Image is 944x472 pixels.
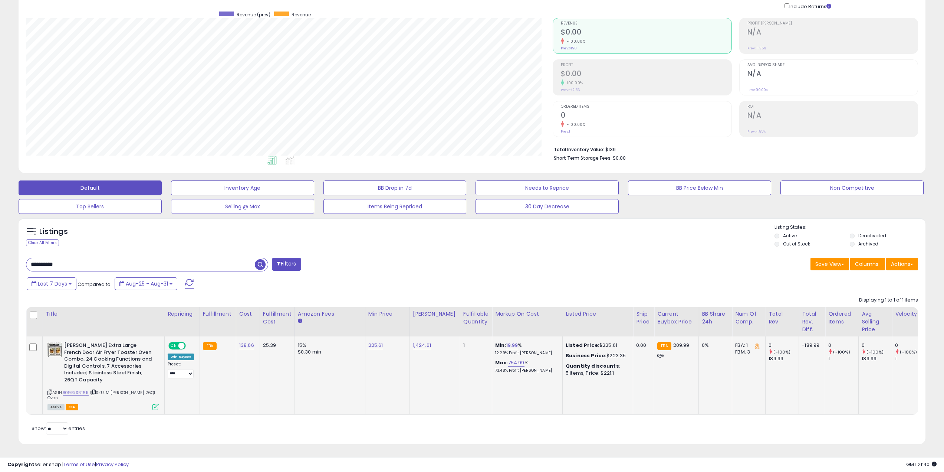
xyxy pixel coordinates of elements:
[32,425,85,432] span: Show: entries
[810,258,849,270] button: Save View
[747,63,918,67] span: Avg. Buybox Share
[747,105,918,109] span: ROI
[561,22,731,26] span: Revenue
[495,310,559,318] div: Markup on Cost
[46,310,161,318] div: Title
[298,349,359,355] div: $0.30 min
[657,310,695,326] div: Current Buybox Price
[7,461,34,468] strong: Copyright
[702,310,729,326] div: BB Share 24h.
[747,111,918,121] h2: N/A
[47,342,62,357] img: 51GLDCcb0HL._SL40_.jpg
[27,277,76,290] button: Last 7 Days
[628,180,771,195] button: BB Price Below Min
[495,359,508,366] b: Max:
[636,310,651,326] div: Ship Price
[47,404,65,410] span: All listings currently available for purchase on Amazon
[802,342,819,349] div: -189.99
[298,318,302,325] small: Amazon Fees.
[495,342,506,349] b: Min:
[779,2,840,10] div: Include Returns
[7,461,129,468] div: seller snap | |
[19,180,162,195] button: Default
[66,404,78,410] span: FBA
[561,105,731,109] span: Ordered Items
[566,370,627,377] div: 5 Items, Price: $221.1
[203,342,217,350] small: FBA
[566,310,630,318] div: Listed Price
[492,307,563,336] th: The percentage added to the cost of goods (COGS) that forms the calculator for Min & Max prices.
[495,359,557,373] div: %
[802,310,822,333] div: Total Rev. Diff.
[263,342,289,349] div: 25.39
[26,239,59,246] div: Clear All Filters
[747,22,918,26] span: Profit [PERSON_NAME]
[906,461,937,468] span: 2025-09-9 21:40 GMT
[566,363,627,370] div: :
[773,349,790,355] small: (-100%)
[828,355,858,362] div: 1
[828,310,855,326] div: Ordered Items
[298,310,362,318] div: Amazon Fees
[185,343,197,349] span: OFF
[237,12,270,18] span: Revenue (prev)
[564,80,583,86] small: 100.00%
[566,342,627,349] div: $225.61
[368,342,383,349] a: 225.61
[657,342,671,350] small: FBA
[783,241,810,247] label: Out of Stock
[554,146,604,153] b: Total Inventory Value:
[171,199,314,214] button: Selling @ Max
[850,258,885,270] button: Columns
[673,342,690,349] span: 209.99
[78,281,112,288] span: Compared to:
[413,342,431,349] a: 1,424.61
[855,260,878,268] span: Columns
[735,310,762,326] div: Num of Comp.
[561,69,731,79] h2: $0.00
[769,310,796,326] div: Total Rev.
[858,232,886,239] label: Deactivated
[769,342,799,349] div: 0
[323,180,467,195] button: BB Drop in 7d
[19,199,162,214] button: Top Sellers
[866,349,884,355] small: (-100%)
[413,310,457,318] div: [PERSON_NAME]
[292,12,311,18] span: Revenue
[747,28,918,38] h2: N/A
[506,342,518,349] a: 19.99
[564,122,585,127] small: -100.00%
[747,46,766,51] small: Prev: -1.35%
[747,129,766,134] small: Prev: -1.85%
[895,310,922,318] div: Velocity
[886,258,918,270] button: Actions
[862,342,892,349] div: 0
[561,46,577,51] small: Prev: $190
[476,199,619,214] button: 30 Day Decrease
[747,88,768,92] small: Prev: 99.00%
[828,342,858,349] div: 0
[64,342,154,385] b: [PERSON_NAME] Extra Large French Door Air Fryer Toaster Oven Combo, 24 Cooking Functions and Digi...
[298,342,359,349] div: 15%
[561,28,731,38] h2: $0.00
[783,232,797,239] label: Active
[554,155,612,161] b: Short Term Storage Fees:
[323,199,467,214] button: Items Being Repriced
[859,297,918,304] div: Displaying 1 to 1 of 1 items
[858,241,878,247] label: Archived
[769,355,799,362] div: 189.99
[203,310,233,318] div: Fulfillment
[169,343,178,349] span: ON
[561,88,580,92] small: Prev: -$2.56
[561,111,731,121] h2: 0
[895,355,925,362] div: 1
[239,342,254,349] a: 138.66
[476,180,619,195] button: Needs to Reprice
[126,280,168,287] span: Aug-25 - Aug-31
[895,342,925,349] div: 0
[900,349,917,355] small: (-100%)
[463,342,486,349] div: 1
[168,354,194,360] div: Win BuyBox
[495,342,557,356] div: %
[168,310,197,318] div: Repricing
